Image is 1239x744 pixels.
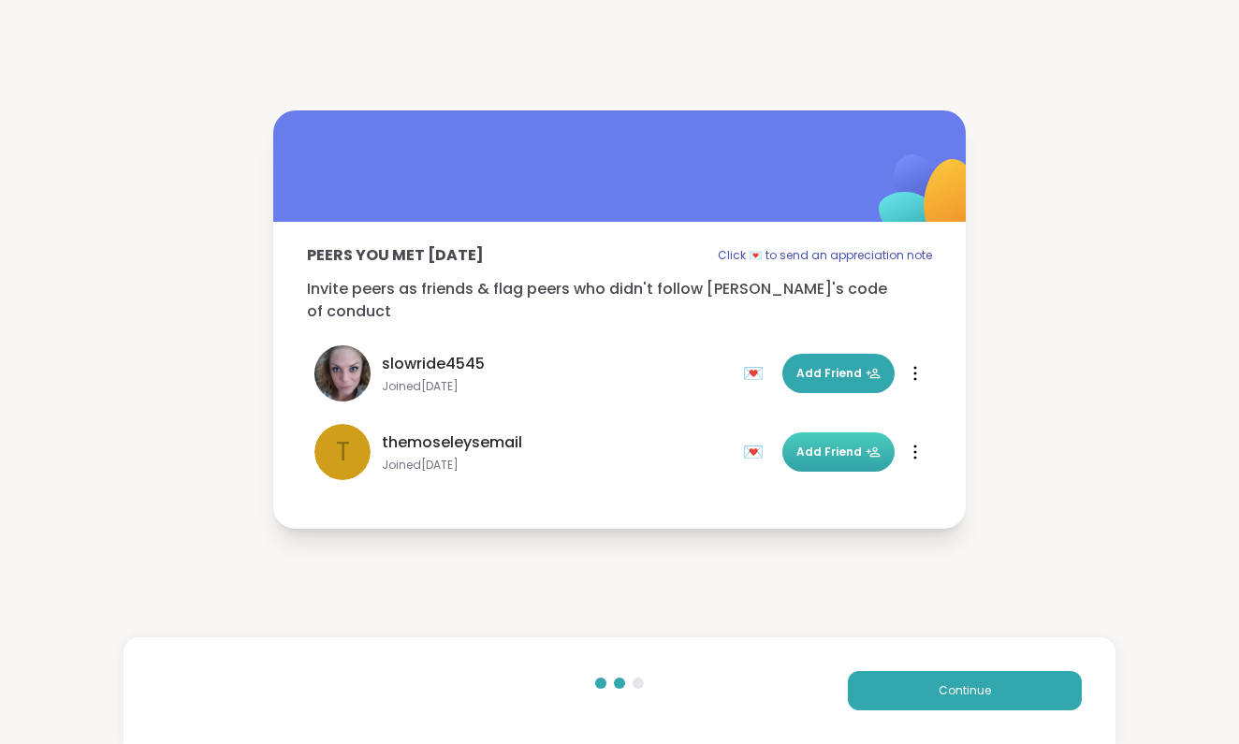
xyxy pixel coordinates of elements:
span: Add Friend [796,365,881,382]
img: ShareWell Logomark [835,106,1021,292]
p: Peers you met [DATE] [307,244,484,267]
p: Click 💌 to send an appreciation note [718,244,932,267]
button: Add Friend [782,354,895,393]
button: Add Friend [782,432,895,472]
button: Continue [848,671,1082,710]
span: Continue [939,682,991,699]
span: t [336,432,350,472]
div: 💌 [743,437,771,467]
span: Add Friend [796,444,881,460]
div: 💌 [743,358,771,388]
p: Invite peers as friends & flag peers who didn't follow [PERSON_NAME]'s code of conduct [307,278,932,323]
img: slowride4545 [314,345,371,401]
span: slowride4545 [382,353,485,375]
span: themoseleysemail [382,431,522,454]
span: Joined [DATE] [382,458,732,473]
span: Joined [DATE] [382,379,732,394]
